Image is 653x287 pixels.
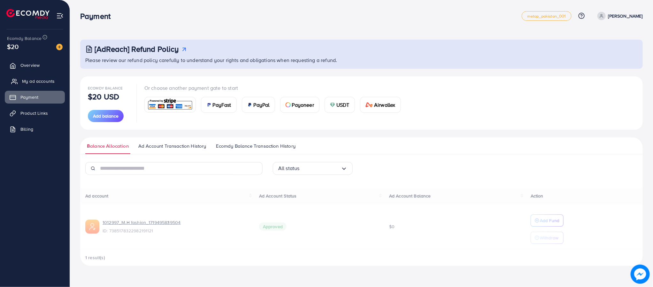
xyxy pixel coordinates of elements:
p: Or choose another payment gate to start [144,84,406,92]
img: card [206,102,211,107]
a: cardUSDT [325,97,355,113]
span: metap_pakistan_001 [527,14,566,18]
span: USDT [336,101,350,109]
img: menu [56,12,64,19]
span: Overview [20,62,40,68]
img: logo [6,9,50,19]
span: Add balance [93,113,119,119]
input: Search for option [300,163,341,173]
a: My ad accounts [5,75,65,88]
img: card [147,98,194,112]
span: Ecomdy Balance [88,85,123,91]
a: cardPayoneer [280,97,319,113]
p: Please review our refund policy carefully to understand your rights and obligations when requesti... [85,56,639,64]
span: PayFast [213,101,231,109]
span: Balance Allocation [87,143,129,150]
button: Add balance [88,110,124,122]
h3: Payment [80,12,116,21]
img: card [365,102,373,107]
img: card [286,102,291,107]
div: Search for option [273,162,353,175]
a: Product Links [5,107,65,120]
a: cardPayFast [201,97,237,113]
a: cardPayPal [242,97,275,113]
a: [PERSON_NAME] [595,12,643,20]
img: card [330,102,335,107]
img: image [56,44,63,50]
h3: [AdReach] Refund Policy [95,44,179,54]
span: Billing [20,126,33,132]
p: [PERSON_NAME] [608,12,643,20]
img: card [247,102,252,107]
span: My ad accounts [22,78,55,84]
a: card [144,97,196,112]
p: $20 USD [88,93,119,100]
a: Payment [5,91,65,104]
a: cardAirwallex [360,97,401,113]
span: Ecomdy Balance [7,35,42,42]
span: $20 [7,42,19,51]
a: Overview [5,59,65,72]
span: Payoneer [292,101,314,109]
img: image [631,265,650,284]
a: metap_pakistan_001 [522,11,572,21]
span: Airwallex [374,101,395,109]
a: Billing [5,123,65,136]
span: Payment [20,94,38,100]
span: PayPal [254,101,270,109]
span: Product Links [20,110,48,116]
span: All status [278,163,300,173]
span: Ecomdy Balance Transaction History [216,143,296,150]
span: Ad Account Transaction History [138,143,206,150]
